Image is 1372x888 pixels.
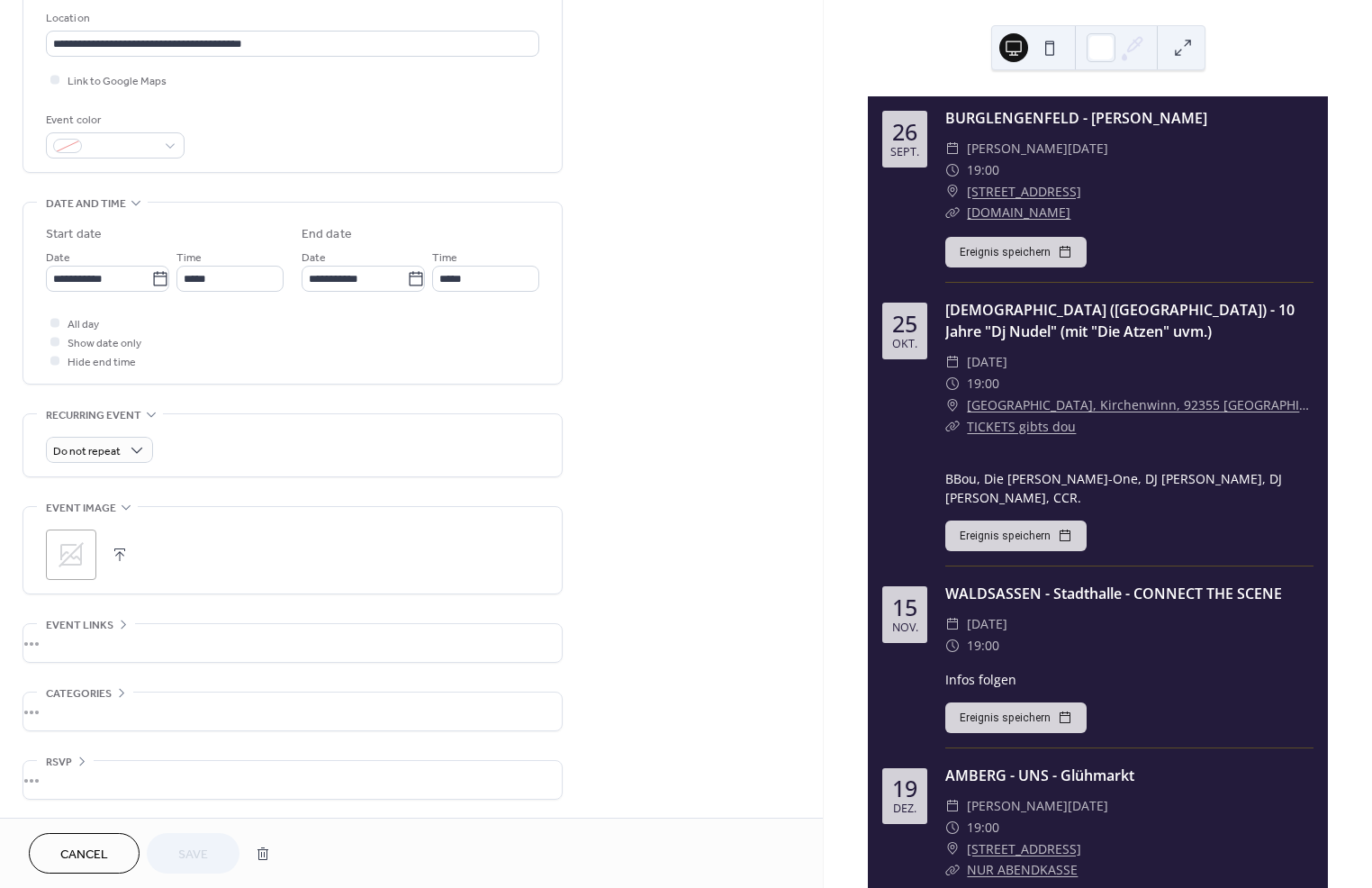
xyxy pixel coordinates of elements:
button: Ereignis speichern [945,702,1087,733]
div: ​ [945,351,960,373]
div: Okt. [892,339,917,350]
span: Cancel [60,846,108,865]
div: ••• [23,624,562,662]
span: RSVP [46,753,72,772]
button: Ereignis speichern [945,237,1087,267]
div: ​ [945,373,960,394]
a: AMBERG - UNS - Glühmarkt [945,766,1134,785]
div: ••• [23,693,562,730]
div: End date [302,225,352,244]
span: Hide end time [68,353,136,372]
div: WALDSASSEN - Stadthalle - CONNECT THE SCENE [945,583,1313,604]
span: Do not repeat [53,441,121,462]
span: [DATE] [967,351,1007,373]
span: All day [68,315,99,334]
div: ​ [945,635,960,657]
div: ​ [945,613,960,635]
a: [STREET_ADDRESS] [967,181,1081,203]
a: BURGLENGENFELD - [PERSON_NAME] [945,108,1207,128]
span: 19:00 [967,635,999,657]
div: Start date [46,225,102,244]
div: ​ [945,181,960,203]
div: Nov. [892,622,918,634]
div: Location [46,9,536,28]
span: Date [46,249,70,267]
div: ​ [945,394,960,416]
span: Time [432,249,457,267]
div: 26 [892,121,917,143]
div: ••• [23,761,562,799]
span: Date and time [46,195,126,213]
a: [GEOGRAPHIC_DATA], Kirchenwinn, 92355 [GEOGRAPHIC_DATA] [967,394,1313,416]
div: ; [46,530,96,580]
span: Categories [46,684,112,703]
a: NUR ABENDKASSE [967,861,1078,878]
div: 15 [892,596,917,619]
div: ​ [945,138,960,159]
span: Event links [46,616,113,635]
span: Time [176,249,202,267]
span: [DATE] [967,613,1007,635]
div: Event color [46,111,181,130]
a: [DOMAIN_NAME] [967,204,1070,221]
span: [PERSON_NAME][DATE] [967,138,1108,159]
span: Event image [46,499,116,518]
div: ​ [945,838,960,860]
div: ​ [945,416,960,438]
a: TICKETS gibts dou [967,418,1076,435]
button: Cancel [29,833,140,874]
span: Show date only [68,334,141,353]
div: 19 [892,777,917,800]
span: [PERSON_NAME][DATE] [967,795,1108,817]
div: Sept. [890,147,919,159]
div: Dez. [893,803,916,815]
span: Date [302,249,326,267]
span: Link to Google Maps [68,72,167,91]
div: ​ [945,795,960,817]
span: 19:00 [967,373,999,394]
div: Infos folgen [945,670,1313,689]
button: Ereignis speichern [945,521,1087,551]
div: ​ [945,159,960,181]
a: [STREET_ADDRESS] [967,838,1081,860]
div: ​ [945,202,960,223]
a: [DEMOGRAPHIC_DATA] ([GEOGRAPHIC_DATA]) - 10 Jahre "Dj Nudel" (mit "Die Atzen" uvm.) [945,300,1295,341]
span: 19:00 [967,817,999,838]
div: ​ [945,859,960,881]
span: 19:00 [967,159,999,181]
div: ​ [945,817,960,838]
div: 25 [892,313,917,335]
div: BBou, Die [PERSON_NAME]-One, DJ [PERSON_NAME], DJ [PERSON_NAME], CCR. [945,450,1313,507]
span: Recurring event [46,406,141,425]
